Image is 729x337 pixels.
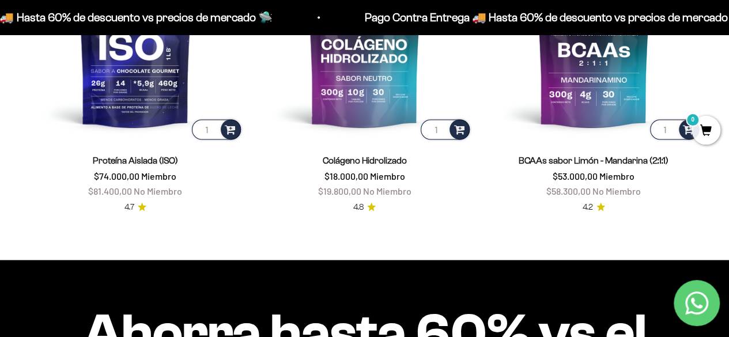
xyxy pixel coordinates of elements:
[324,171,368,181] span: $18.000,00
[93,156,178,165] a: Proteína Aislada (ISO)
[322,156,406,165] a: Colágeno Hidrolizado
[599,171,634,181] span: Miembro
[692,125,720,138] a: 0
[318,185,361,196] span: $19.800,00
[353,201,364,214] span: 4.8
[583,201,593,214] span: 4.2
[553,171,598,181] span: $53.000,00
[141,171,176,181] span: Miembro
[546,185,591,196] span: $58.300,00
[369,171,405,181] span: Miembro
[124,201,146,214] a: 4.74.7 de 5.0 estrellas
[519,156,668,165] a: BCAAs sabor Limón - Mandarina (2:1:1)
[94,171,139,181] span: $74.000,00
[353,201,376,214] a: 4.84.8 de 5.0 estrellas
[362,185,411,196] span: No Miembro
[124,201,134,214] span: 4.7
[686,113,700,127] mark: 0
[134,185,182,196] span: No Miembro
[88,185,132,196] span: $81.400,00
[583,201,605,214] a: 4.24.2 de 5.0 estrellas
[592,185,641,196] span: No Miembro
